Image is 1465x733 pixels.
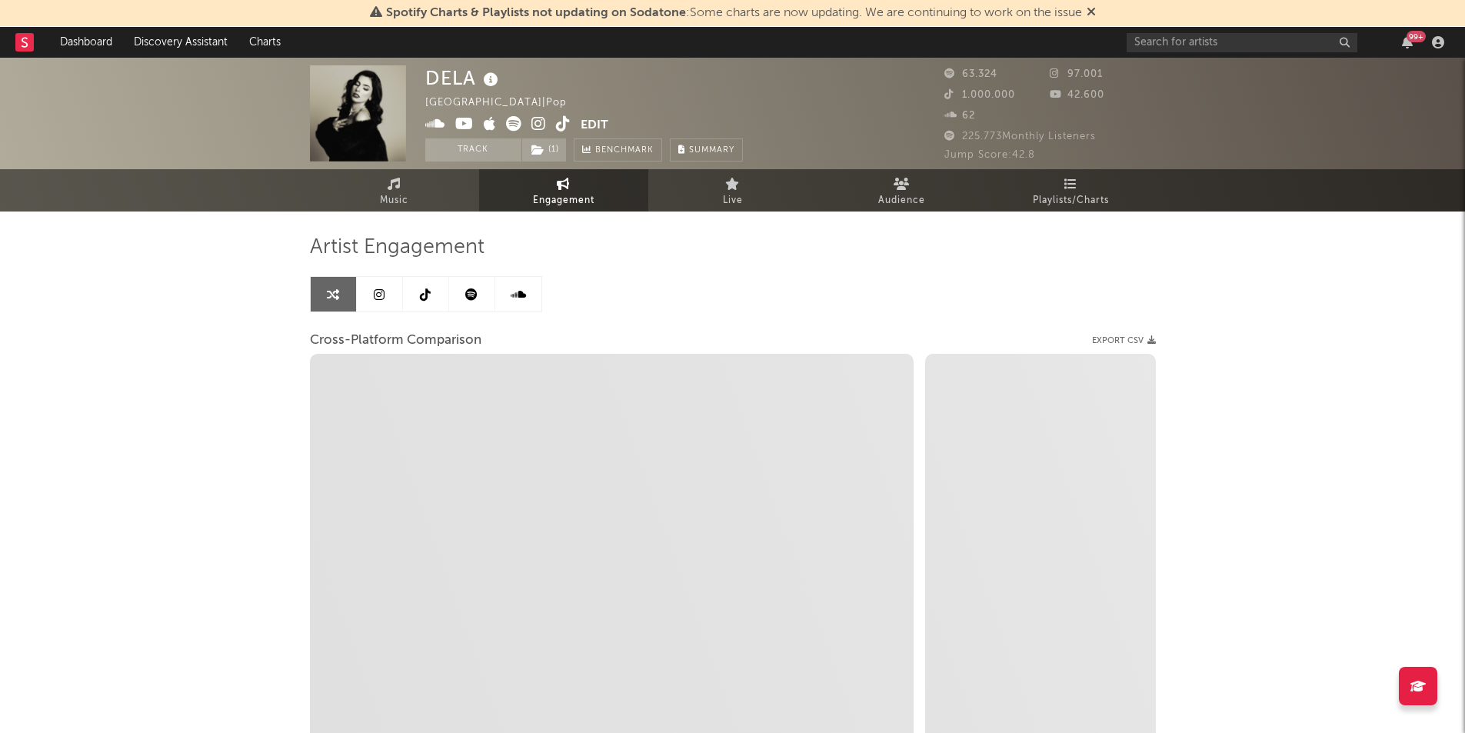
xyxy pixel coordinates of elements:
[648,169,817,212] a: Live
[574,138,662,162] a: Benchmark
[944,132,1096,142] span: 225.773 Monthly Listeners
[581,116,608,135] button: Edit
[238,27,291,58] a: Charts
[479,169,648,212] a: Engagement
[944,150,1035,160] span: Jump Score: 42.8
[1087,7,1096,19] span: Dismiss
[670,138,743,162] button: Summary
[1127,33,1357,52] input: Search for artists
[1033,192,1109,210] span: Playlists/Charts
[595,142,654,160] span: Benchmark
[425,65,502,91] div: DELA
[425,94,584,112] div: [GEOGRAPHIC_DATA] | Pop
[310,169,479,212] a: Music
[689,146,734,155] span: Summary
[944,111,975,121] span: 62
[310,332,481,350] span: Cross-Platform Comparison
[944,69,997,79] span: 63.324
[1050,90,1104,100] span: 42.600
[987,169,1156,212] a: Playlists/Charts
[310,238,484,257] span: Artist Engagement
[380,192,408,210] span: Music
[1402,36,1413,48] button: 99+
[386,7,686,19] span: Spotify Charts & Playlists not updating on Sodatone
[123,27,238,58] a: Discovery Assistant
[425,138,521,162] button: Track
[1407,31,1426,42] div: 99 +
[878,192,925,210] span: Audience
[817,169,987,212] a: Audience
[1092,336,1156,345] button: Export CSV
[386,7,1082,19] span: : Some charts are now updating. We are continuing to work on the issue
[521,138,567,162] span: ( 1 )
[533,192,594,210] span: Engagement
[49,27,123,58] a: Dashboard
[1050,69,1103,79] span: 97.001
[723,192,743,210] span: Live
[944,90,1015,100] span: 1.000.000
[522,138,566,162] button: (1)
